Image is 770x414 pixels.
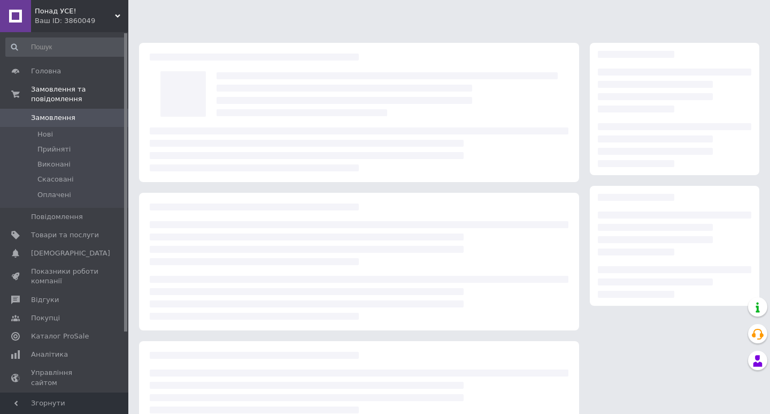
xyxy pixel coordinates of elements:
[31,267,99,286] span: Показники роботи компанії
[35,16,128,26] div: Ваш ID: 3860049
[31,85,128,104] span: Замовлення та повідомлення
[35,6,115,16] span: Понад УСЕ!
[31,332,89,341] span: Каталог ProSale
[37,145,71,154] span: Прийняті
[31,313,60,323] span: Покупці
[31,230,99,240] span: Товари та послуги
[31,212,83,222] span: Повідомлення
[31,295,59,305] span: Відгуки
[37,130,53,139] span: Нові
[5,37,126,57] input: Пошук
[37,175,74,184] span: Скасовані
[37,160,71,169] span: Виконані
[31,368,99,387] span: Управління сайтом
[31,249,110,258] span: [DEMOGRAPHIC_DATA]
[31,113,75,123] span: Замовлення
[31,350,68,359] span: Аналітика
[37,190,71,200] span: Оплачені
[31,66,61,76] span: Головна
